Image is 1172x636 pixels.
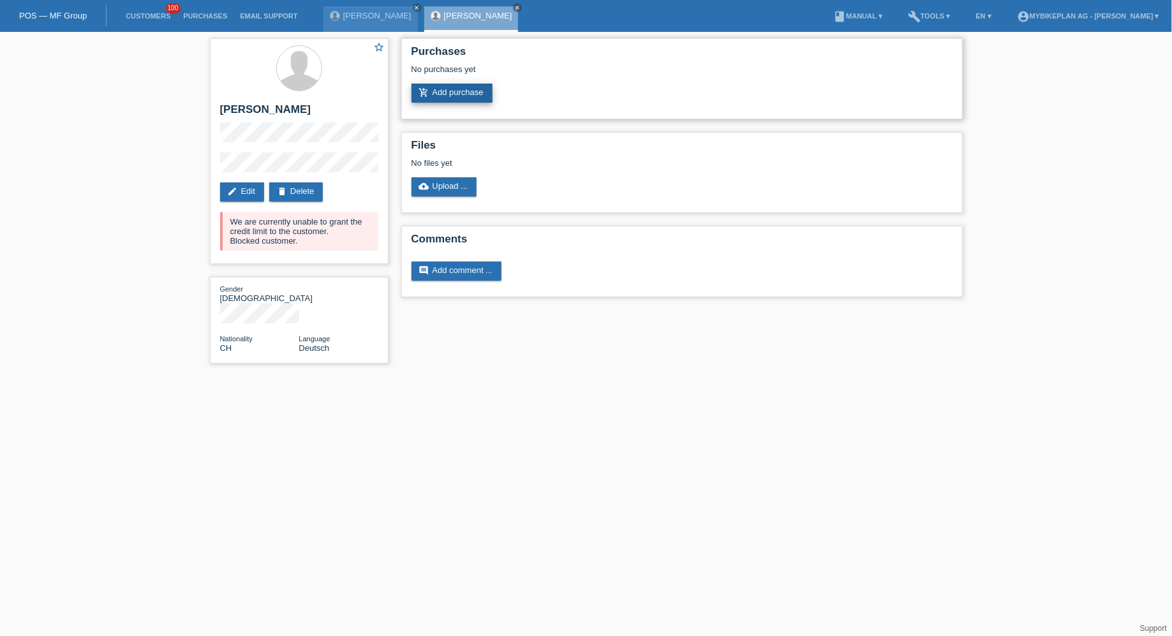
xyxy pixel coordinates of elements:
a: EN ▾ [970,12,998,20]
div: No files yet [412,158,801,168]
a: [PERSON_NAME] [444,11,512,20]
a: bookManual ▾ [827,12,889,20]
a: cloud_uploadUpload ... [412,177,477,196]
a: editEdit [220,182,264,202]
a: star_border [374,41,385,55]
a: Customers [119,12,177,20]
a: commentAdd comment ... [412,262,502,281]
a: close [413,3,422,12]
a: close [513,3,522,12]
i: close [514,4,521,11]
div: We are currently unable to grant the credit limit to the customer. Blocked customer. [220,212,378,251]
a: account_circleMybikeplan AG - [PERSON_NAME] ▾ [1011,12,1166,20]
a: Purchases [177,12,234,20]
span: Nationality [220,335,253,343]
i: cloud_upload [419,181,429,191]
i: edit [228,186,238,196]
a: deleteDelete [269,182,323,202]
i: book [833,10,846,23]
a: Support [1140,624,1167,633]
a: buildTools ▾ [901,12,957,20]
a: add_shopping_cartAdd purchase [412,84,493,103]
a: Email Support [234,12,304,20]
h2: [PERSON_NAME] [220,103,378,122]
i: build [908,10,921,23]
i: account_circle [1017,10,1030,23]
i: star_border [374,41,385,53]
div: [DEMOGRAPHIC_DATA] [220,284,299,303]
span: Deutsch [299,343,330,353]
a: [PERSON_NAME] [343,11,412,20]
a: POS — MF Group [19,11,87,20]
div: No purchases yet [412,64,953,84]
i: delete [277,186,287,196]
h2: Comments [412,233,953,252]
i: add_shopping_cart [419,87,429,98]
i: close [414,4,420,11]
i: comment [419,265,429,276]
span: Language [299,335,330,343]
h2: Purchases [412,45,953,64]
h2: Files [412,139,953,158]
span: Gender [220,285,244,293]
span: 100 [166,3,181,14]
span: Switzerland [220,343,232,353]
